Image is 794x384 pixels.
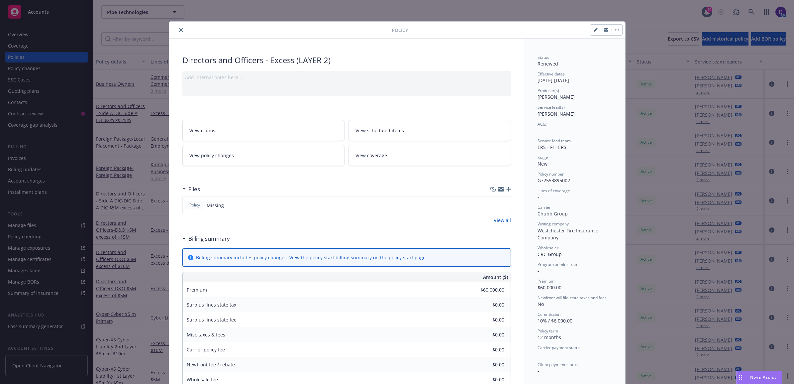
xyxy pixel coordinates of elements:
span: - [538,127,539,134]
span: Policy number [538,171,564,177]
span: Effective dates [538,71,565,77]
span: Premium [187,287,207,293]
span: Newfront will file state taxes and fees [538,295,607,301]
span: CRC Group [538,251,562,257]
span: Carrier policy fee [187,346,225,353]
div: Billing summary includes policy changes. View the policy start billing summary on the . [196,254,427,261]
span: - [538,194,539,200]
span: Program administrator [538,262,580,267]
span: Stage [538,155,548,160]
span: Policy [188,202,201,208]
input: 0.00 [465,360,508,370]
span: View coverage [355,152,387,159]
div: [DATE] - [DATE] [538,71,612,84]
input: 0.00 [465,345,508,355]
div: Drag to move [737,371,745,384]
span: 12 months [538,334,561,340]
span: Service lead(s) [538,104,565,110]
span: Commission [538,312,560,317]
div: Directors and Officers - Excess (LAYER 2) [182,55,511,66]
span: No [538,301,544,307]
span: $60,000.00 [538,284,561,291]
div: Files [182,185,200,193]
span: 10% / $6,000.00 [538,318,572,324]
span: Policy [392,27,408,34]
span: Premium [538,278,554,284]
input: 0.00 [465,300,508,310]
span: Carrier [538,204,551,210]
div: Add internal notes here... [185,74,508,81]
span: Lines of coverage [538,188,570,193]
span: ERS - FI - ERS [538,144,566,150]
span: View policy changes [189,152,234,159]
span: - [538,368,539,374]
span: - [538,351,539,357]
a: policy start page [389,254,426,261]
h3: Billing summary [188,234,230,243]
span: Surplus lines state fee [187,317,237,323]
button: close [177,26,185,34]
span: AC(s) [538,121,547,127]
a: View scheduled items [348,120,511,141]
span: Renewed [538,61,558,67]
h3: Files [188,185,200,193]
span: Wholesaler [538,245,558,251]
input: 0.00 [465,315,508,325]
a: View coverage [348,145,511,166]
span: New [538,161,547,167]
a: View claims [182,120,345,141]
span: Carrier payment status [538,345,580,350]
span: View scheduled items [355,127,404,134]
button: Nova Assist [736,371,782,384]
span: Client payment status [538,362,578,367]
span: Wholesale fee [187,376,218,383]
span: Misc taxes & fees [187,331,225,338]
span: Newfront fee / rebate [187,361,235,368]
span: - [538,268,539,274]
span: Westchester Fire Insurance Company [538,227,600,241]
span: Surplus lines state tax [187,302,236,308]
span: Policy term [538,328,558,334]
span: Writing company [538,221,569,227]
span: G72553895002 [538,177,570,184]
span: [PERSON_NAME] [538,94,575,100]
span: Service lead team [538,138,571,144]
span: [PERSON_NAME] [538,111,575,117]
span: Missing [207,202,224,209]
input: 0.00 [465,330,508,340]
span: Amount ($) [483,274,508,281]
span: Status [538,55,549,60]
span: Chubb Group [538,210,568,217]
div: Billing summary [182,234,230,243]
span: Nova Assist [750,374,776,380]
a: View policy changes [182,145,345,166]
a: View all [494,217,511,224]
span: View claims [189,127,215,134]
input: 0.00 [465,285,508,295]
span: Producer(s) [538,88,559,93]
